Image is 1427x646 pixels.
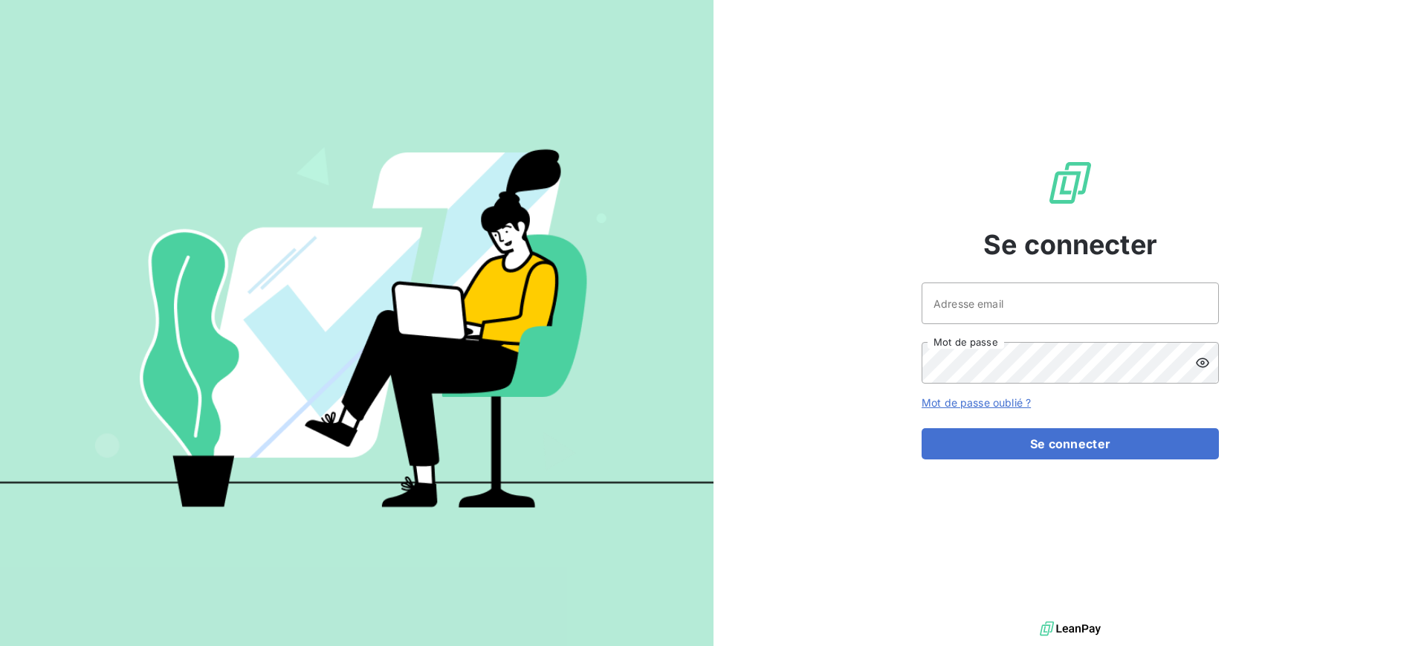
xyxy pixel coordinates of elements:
a: Mot de passe oublié ? [922,396,1031,409]
button: Se connecter [922,428,1219,459]
input: placeholder [922,282,1219,324]
span: Se connecter [983,225,1157,265]
img: logo [1040,618,1101,640]
img: Logo LeanPay [1046,159,1094,207]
